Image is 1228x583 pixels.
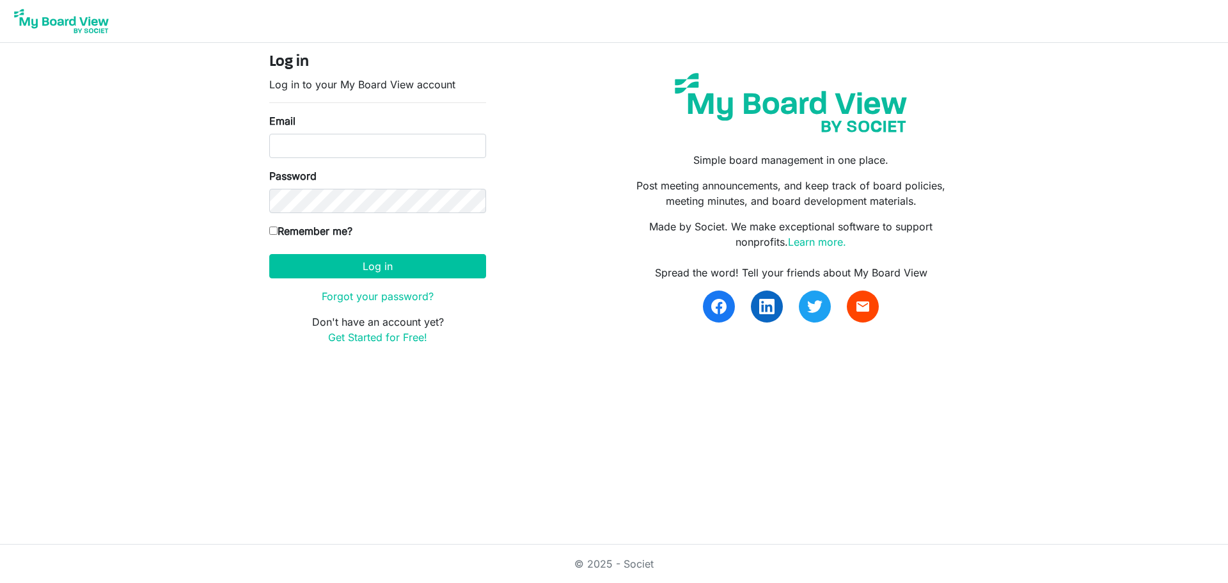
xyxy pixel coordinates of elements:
a: Learn more. [788,236,846,248]
button: Log in [269,254,486,278]
span: email [855,299,870,314]
label: Password [269,168,317,184]
label: Remember me? [269,223,352,239]
div: Spread the word! Tell your friends about My Board View [624,265,959,280]
img: twitter.svg [807,299,823,314]
h4: Log in [269,53,486,72]
p: Made by Societ. We make exceptional software to support nonprofits. [624,219,959,250]
a: Get Started for Free! [328,331,427,344]
label: Email [269,113,295,129]
img: My Board View Logo [10,5,113,37]
a: © 2025 - Societ [574,557,654,570]
input: Remember me? [269,227,278,235]
img: facebook.svg [711,299,727,314]
a: email [847,291,879,323]
img: linkedin.svg [759,299,775,314]
a: Forgot your password? [322,290,434,303]
p: Post meeting announcements, and keep track of board policies, meeting minutes, and board developm... [624,178,959,209]
p: Log in to your My Board View account [269,77,486,92]
img: my-board-view-societ.svg [665,63,917,142]
p: Don't have an account yet? [269,314,486,345]
p: Simple board management in one place. [624,152,959,168]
